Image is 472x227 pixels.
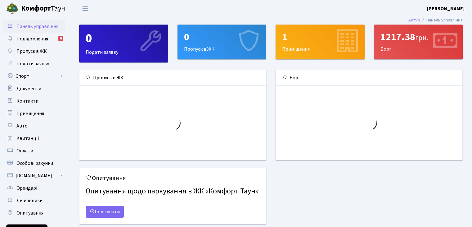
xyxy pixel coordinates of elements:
span: Приміщення [16,110,44,117]
span: Панель управління [16,23,58,30]
a: Панель управління [3,20,65,33]
h5: Опитування [86,174,260,182]
nav: breadcrumb [399,14,472,27]
div: 0 [86,31,162,46]
div: 1217.38 [380,31,456,43]
a: 0Пропуск в ЖК [178,25,267,59]
a: 1Приміщення [276,25,365,59]
span: Квитанції [16,135,39,142]
div: Подати заявку [79,25,168,62]
a: Особові рахунки [3,157,65,169]
span: Лічильники [16,197,43,204]
div: Приміщення [276,25,364,59]
a: Повідомлення6 [3,33,65,45]
div: 1 [282,31,358,43]
div: Пропуск в ЖК [79,70,266,86]
a: Admin [408,17,420,23]
a: Контакти [3,95,65,107]
button: Переключити навігацію [78,3,93,14]
span: Контакти [16,98,38,104]
span: Повідомлення [16,35,48,42]
a: Оплати [3,145,65,157]
img: logo.png [6,2,19,15]
a: Квитанції [3,132,65,145]
div: Борг [276,70,462,86]
a: Подати заявку [3,58,65,70]
span: Авто [16,123,28,129]
span: Таун [21,3,65,14]
span: Орендарі [16,185,37,192]
span: Документи [16,85,41,92]
li: Панель управління [420,17,463,24]
div: 6 [58,36,63,41]
a: Спорт [3,70,65,82]
a: Пропуск в ЖК [3,45,65,58]
a: Опитування [3,207,65,219]
a: 0Подати заявку [79,25,168,63]
a: [DOMAIN_NAME] [3,169,65,182]
span: Пропуск в ЖК [16,48,47,55]
a: Авто [3,120,65,132]
span: Особові рахунки [16,160,53,167]
a: Приміщення [3,107,65,120]
a: Документи [3,82,65,95]
span: Подати заявку [16,60,49,67]
span: Оплати [16,147,33,154]
a: Орендарі [3,182,65,194]
div: Борг [374,25,463,59]
a: Лічильники [3,194,65,207]
h4: Опитування щодо паркування в ЖК «Комфорт Таун» [86,184,260,198]
a: [PERSON_NAME] [427,5,465,12]
div: Пропуск в ЖК [178,25,266,59]
span: Опитування [16,210,43,216]
span: грн. [415,32,429,43]
div: 0 [184,31,260,43]
b: Комфорт [21,3,51,13]
a: Голосувати [86,206,124,218]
